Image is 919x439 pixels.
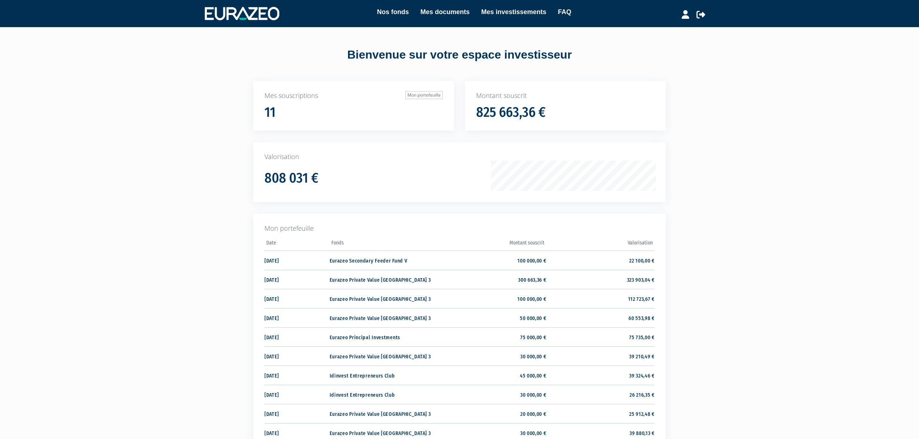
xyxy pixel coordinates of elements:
[330,366,438,385] td: Idinvest Entrepreneurs Club
[546,404,655,423] td: 25 912,48 €
[264,404,330,423] td: [DATE]
[264,105,276,120] h1: 11
[476,105,546,120] h1: 825 663,36 €
[264,251,330,270] td: [DATE]
[438,251,546,270] td: 100 000,00 €
[330,270,438,289] td: Eurazeo Private Value [GEOGRAPHIC_DATA] 3
[264,152,655,162] p: Valorisation
[330,251,438,270] td: Eurazeo Secondary Feeder Fund V
[264,385,330,404] td: [DATE]
[438,385,546,404] td: 30 000,00 €
[438,327,546,346] td: 75 000,00 €
[438,270,546,289] td: 300 663,36 €
[546,327,655,346] td: 75 735,00 €
[264,224,655,233] p: Mon portefeuille
[558,7,571,17] a: FAQ
[546,251,655,270] td: 22 100,00 €
[264,366,330,385] td: [DATE]
[330,289,438,308] td: Eurazeo Private Value [GEOGRAPHIC_DATA] 3
[438,366,546,385] td: 45 000,00 €
[330,308,438,327] td: Eurazeo Private Value [GEOGRAPHIC_DATA] 3
[330,327,438,346] td: Eurazeo Principal Investments
[546,385,655,404] td: 26 216,35 €
[438,308,546,327] td: 50 000,00 €
[264,289,330,308] td: [DATE]
[377,7,409,17] a: Nos fonds
[546,346,655,366] td: 39 210,49 €
[438,289,546,308] td: 100 000,00 €
[546,270,655,289] td: 323 903,04 €
[264,238,330,251] th: Date
[481,7,546,17] a: Mes investissements
[546,366,655,385] td: 39 324,46 €
[264,308,330,327] td: [DATE]
[264,171,318,186] h1: 808 031 €
[420,7,470,17] a: Mes documents
[264,270,330,289] td: [DATE]
[546,289,655,308] td: 112 723,67 €
[330,385,438,404] td: Idinvest Entrepreneurs Club
[330,346,438,366] td: Eurazeo Private Value [GEOGRAPHIC_DATA] 3
[237,47,682,63] div: Bienvenue sur votre espace investisseur
[405,91,443,99] a: Mon portefeuille
[546,238,655,251] th: Valorisation
[205,7,279,20] img: 1732889491-logotype_eurazeo_blanc_rvb.png
[264,346,330,366] td: [DATE]
[330,404,438,423] td: Eurazeo Private Value [GEOGRAPHIC_DATA] 3
[438,238,546,251] th: Montant souscrit
[264,327,330,346] td: [DATE]
[476,91,655,101] p: Montant souscrit
[330,238,438,251] th: Fonds
[438,404,546,423] td: 20 000,00 €
[546,308,655,327] td: 60 553,98 €
[438,346,546,366] td: 30 000,00 €
[264,91,443,101] p: Mes souscriptions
